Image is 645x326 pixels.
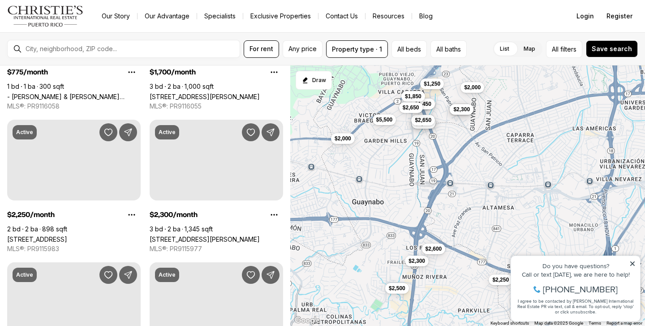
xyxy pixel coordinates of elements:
[283,40,322,58] button: Any price
[99,266,117,284] button: Save Property: CV2R+3G8 LUIS VIGOREAUX AVE #10b
[326,40,388,58] button: Property type · 1
[592,45,632,52] span: Save search
[265,63,283,81] button: Property options
[489,274,512,285] button: $2,250
[7,93,141,100] a: - JOSE FERRER & FERRER #1720, SAN JUAN PR, 00921
[197,10,243,22] a: Specialists
[405,93,421,100] span: $1,850
[242,266,260,284] button: Save Property: A 15 NAPOLES
[335,135,351,142] span: $2,000
[391,40,427,58] button: All beds
[119,266,137,284] button: Share Property
[571,7,599,25] button: Login
[9,20,129,26] div: Do you have questions?
[16,271,33,278] p: Active
[243,10,318,22] a: Exclusive Properties
[376,116,393,123] span: $5,500
[422,243,446,254] button: $2,600
[426,245,442,252] span: $2,600
[601,7,638,25] button: Register
[37,42,112,51] span: [PHONE_NUMBER]
[373,114,396,125] button: $5,500
[95,10,137,22] a: Our Story
[401,91,425,102] button: $1,850
[150,93,260,100] a: A COLLEGE PARK #1701, SAN JUAN PR, 00913
[424,80,440,87] span: $1,250
[560,44,576,54] span: filters
[450,104,473,115] button: $2,300
[11,55,128,72] span: I agree to be contacted by [PERSON_NAME] International Real Estate PR via text, call & email. To ...
[516,41,542,57] label: Map
[249,45,273,52] span: For rent
[399,102,423,113] button: $2,650
[99,123,117,141] button: Save Property: 1 CALLE #101
[296,71,332,90] button: Start drawing
[449,104,473,115] button: $2,500
[492,276,509,283] span: $2,250
[262,266,279,284] button: Share Property
[405,256,429,266] button: $2,300
[7,5,84,27] img: logo
[420,78,444,89] button: $1,250
[123,63,141,81] button: Property options
[318,10,365,22] button: Contact Us
[365,10,412,22] a: Resources
[464,84,481,91] span: $2,000
[552,44,559,54] span: All
[606,13,632,20] span: Register
[576,13,594,20] span: Login
[159,129,176,136] p: Active
[150,235,260,243] a: 100 MARGINAL MARTINEZ NAD #O-10, GUAYNABO PR, 00969
[119,123,137,141] button: Share Property
[546,40,582,58] button: Allfilters
[138,10,197,22] a: Our Advantage
[586,40,638,57] button: Save search
[430,40,467,58] button: All baths
[331,133,355,144] button: $2,000
[262,123,279,141] button: Share Property
[493,41,516,57] label: List
[123,206,141,224] button: Property options
[9,29,129,35] div: Call or text [DATE], we are here to help!
[385,283,409,294] button: $2,500
[244,40,279,58] button: For rent
[16,129,33,136] p: Active
[242,123,260,141] button: Save Property: 100 MARGINAL MARTINEZ NAD #O-10
[159,271,176,278] p: Active
[7,235,67,243] a: 1 CALLE #101, GUAYNABO PR, 00969
[415,117,431,124] span: $2,650
[411,115,435,126] button: $2,650
[412,10,440,22] a: Blog
[288,45,317,52] span: Any price
[415,100,431,108] span: $1,450
[408,257,425,265] span: $2,300
[453,106,470,113] span: $2,300
[389,285,405,292] span: $2,500
[265,206,283,224] button: Property options
[403,104,419,111] span: $2,650
[411,99,435,109] button: $1,450
[460,82,484,93] button: $2,000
